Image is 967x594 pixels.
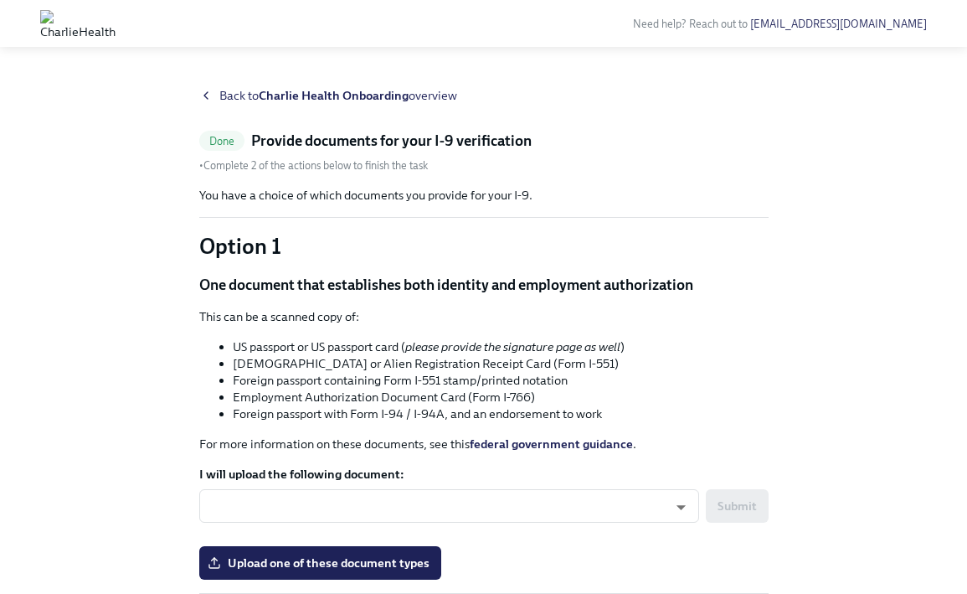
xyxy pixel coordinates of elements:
[259,88,409,103] strong: Charlie Health Onboarding
[233,389,769,405] li: Employment Authorization Document Card (Form I-766)
[199,275,769,295] p: One document that establishes both identity and employment authorization
[405,339,620,354] em: please provide the signature page as well
[251,131,532,151] h5: Provide documents for your I-9 verification
[199,231,769,261] p: Option 1
[233,355,769,372] li: [DEMOGRAPHIC_DATA] or Alien Registration Receipt Card (Form I-551)
[233,338,769,355] li: US passport or US passport card ( )
[211,555,429,571] span: Upload one of these document types
[219,87,457,104] span: Back to overview
[199,308,769,325] p: This can be a scanned copy of:
[199,436,769,452] p: For more information on these documents, see this .
[199,546,441,580] label: Upload one of these document types
[233,405,769,422] li: Foreign passport with Form I-94 / I-94A, and an endorsement to work
[199,87,769,104] a: Back toCharlie Health Onboardingoverview
[199,466,769,483] label: I will upload the following document:
[199,489,699,523] div: ​
[40,10,116,37] img: CharlieHealth
[750,18,927,30] a: [EMAIL_ADDRESS][DOMAIN_NAME]
[199,187,769,204] p: You have a choice of which documents you provide for your I-9.
[470,436,633,452] a: federal government guidance
[199,158,428,173] div: • Complete 2 of the actions below to finish the task
[199,135,245,147] span: Done
[633,18,927,30] span: Need help? Reach out to
[233,372,769,389] li: Foreign passport containing Form I-551 stamp/printed notation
